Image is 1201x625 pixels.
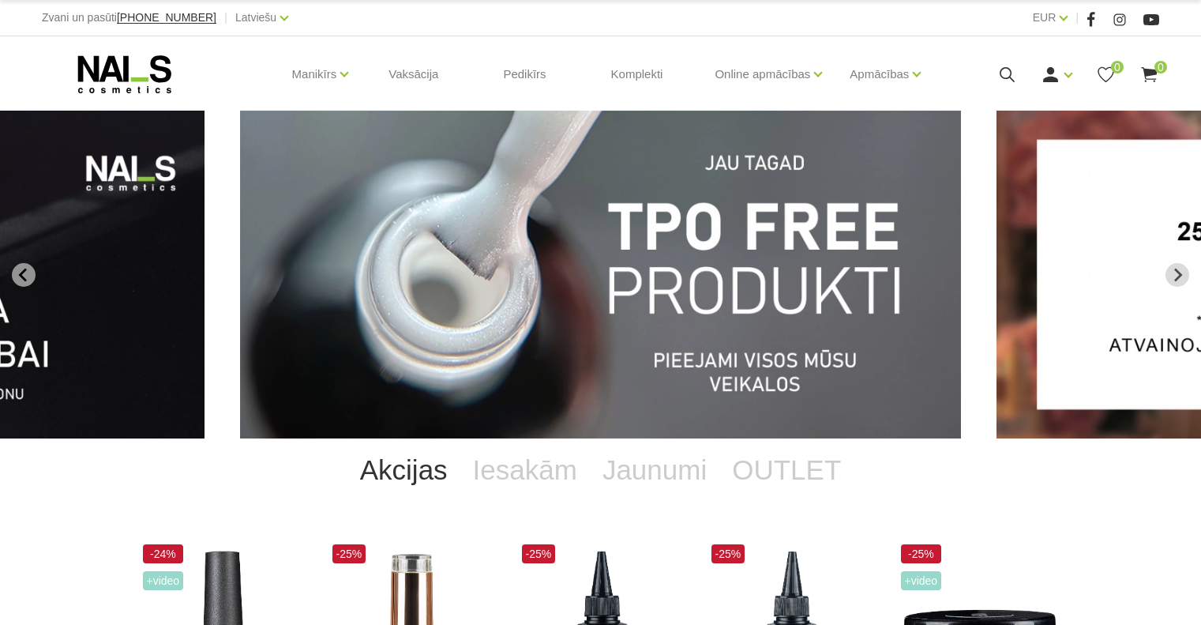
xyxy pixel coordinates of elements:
a: Pedikīrs [490,36,558,112]
button: Next slide [1165,263,1189,287]
a: Komplekti [599,36,676,112]
div: Zvani un pasūti [42,8,216,28]
span: 0 [1111,61,1124,73]
span: -24% [143,544,184,563]
span: -25% [522,544,556,563]
span: -25% [901,544,942,563]
button: Go to last slide [12,263,36,287]
a: Online apmācības [715,43,810,106]
a: Jaunumi [590,439,719,502]
a: Latviešu [235,8,276,27]
span: | [224,8,227,28]
span: 0 [1154,61,1167,73]
a: Manikīrs [292,43,337,106]
span: +Video [143,571,184,590]
span: | [1075,8,1079,28]
a: Iesakām [460,439,590,502]
a: 0 [1139,65,1159,85]
a: 0 [1096,65,1116,85]
span: [PHONE_NUMBER] [117,11,216,24]
a: OUTLET [719,439,854,502]
a: [PHONE_NUMBER] [117,12,216,24]
li: 1 of 12 [240,111,961,439]
span: -25% [332,544,366,563]
a: EUR [1033,8,1057,27]
a: Vaksācija [376,36,451,112]
span: +Video [901,571,942,590]
span: -25% [711,544,745,563]
a: Apmācības [850,43,909,106]
a: Akcijas [347,439,460,502]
